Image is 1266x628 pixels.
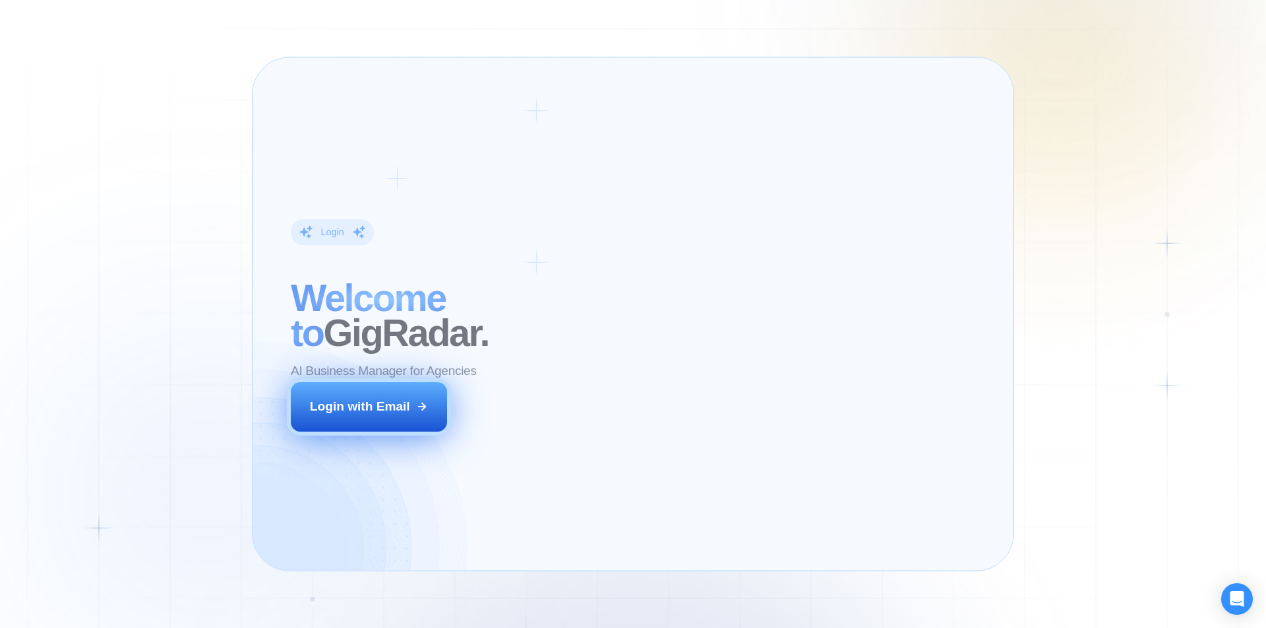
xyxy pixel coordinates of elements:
[1221,583,1253,615] div: Open Intercom Messenger
[291,276,446,353] span: Welcome to
[320,226,344,239] div: Login
[751,422,821,434] div: Digital Agency
[291,280,617,350] h2: ‍ GigRadar.
[291,362,477,380] p: AI Business Manager for Agencies
[649,297,982,367] h2: The next generation of lead generation.
[720,401,839,416] div: [PERSON_NAME]
[291,382,448,431] button: Login with Email
[720,422,743,434] div: CEO
[310,398,410,415] div: Login with Email
[668,450,963,520] p: Previously, we had a 5% to 7% reply rate on Upwork, but now our sales increased by 17%-20%. This ...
